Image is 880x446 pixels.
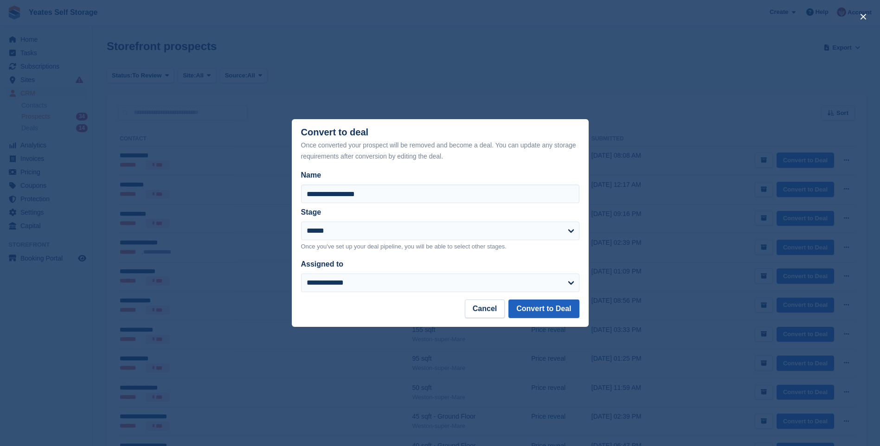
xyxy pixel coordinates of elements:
label: Name [301,170,579,181]
div: Convert to deal [301,127,579,162]
label: Stage [301,208,321,216]
button: Cancel [465,299,505,318]
button: Convert to Deal [508,299,579,318]
div: Once converted your prospect will be removed and become a deal. You can update any storage requir... [301,140,579,162]
label: Assigned to [301,260,344,268]
p: Once you've set up your deal pipeline, you will be able to select other stages. [301,242,579,251]
button: close [856,9,871,24]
